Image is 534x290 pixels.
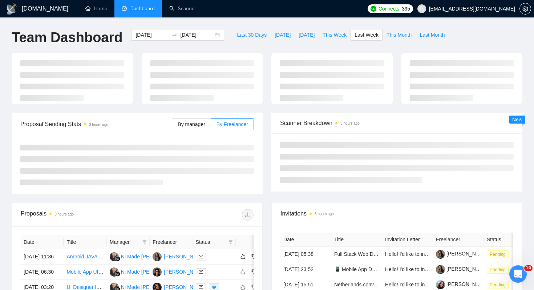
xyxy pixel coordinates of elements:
[199,254,203,259] span: mail
[280,262,331,277] td: [DATE] 23:52
[355,31,379,39] span: Last Week
[110,252,119,261] img: NM
[487,281,509,289] span: Pending
[121,268,183,276] div: Ni Made [PERSON_NAME]
[217,121,248,127] span: By Freelancer
[250,252,258,261] button: dislike
[89,123,108,127] time: 3 hours ago
[110,284,183,290] a: NMNi Made [PERSON_NAME]
[199,270,203,274] span: mail
[436,280,445,289] img: c1IoZewOIHIXiY_8hEod1sjihmuMEa3Gg-klMPr3OndYKe3SDV79j6u5EG9pOivZdC
[115,256,120,261] img: gigradar-bm.png
[169,5,196,12] a: searchScanner
[271,29,295,41] button: [DATE]
[122,6,127,11] span: dashboard
[280,209,513,218] span: Invitations
[21,235,64,249] th: Date
[85,5,107,12] a: homeHome
[240,269,246,275] span: like
[251,284,256,290] span: dislike
[487,250,509,258] span: Pending
[240,284,246,290] span: like
[164,268,206,276] div: [PERSON_NAME]
[142,240,147,244] span: filter
[280,247,331,262] td: [DATE] 05:38
[107,235,150,249] th: Manager
[212,285,216,289] span: eye
[334,282,440,287] a: Netherlands conversation recording PROJECT
[315,212,334,216] time: 3 hours ago
[153,267,162,277] img: AP
[487,266,509,274] span: Pending
[519,6,531,12] a: setting
[196,238,226,246] span: Status
[66,269,227,275] a: Mobile App UI/UX Designer – Map Interface Refresh + Safety Checklist
[164,253,206,261] div: [PERSON_NAME]
[520,6,531,12] span: setting
[334,266,515,272] a: 📱 Mobile App Developer Needed – Build Paid Subscription App (iOS + Android)
[239,252,247,261] button: like
[319,29,351,41] button: This Week
[153,284,206,290] a: AS[PERSON_NAME]
[110,269,183,274] a: NMNi Made [PERSON_NAME]
[141,237,148,247] span: filter
[66,254,243,259] a: Android JAVA Apps with Firebase Backend, logging/alerts needed, crash mgmt
[250,267,258,276] button: dislike
[436,266,488,272] a: [PERSON_NAME]
[64,249,106,265] td: Android JAVA Apps with Firebase Backend, logging/alerts needed, crash mgmt
[402,5,410,13] span: 395
[199,285,203,289] span: mail
[135,31,169,39] input: Start date
[110,267,119,277] img: NM
[150,235,193,249] th: Freelancer
[299,31,315,39] span: [DATE]
[54,212,74,216] time: 3 hours ago
[237,31,267,39] span: Last 30 Days
[295,29,319,41] button: [DATE]
[487,282,511,287] a: Pending
[171,32,177,38] span: swap-right
[487,251,511,257] a: Pending
[66,284,188,290] a: UI Designer for Technical SaaS Platform (Atlas Forge)
[416,29,449,41] button: Last Month
[180,31,213,39] input: End date
[20,120,172,129] span: Proposal Sending Stats
[331,247,382,262] td: Full Stack Web Developer for Pricing SaaS
[331,262,382,277] td: 📱 Mobile App Developer Needed – Build Paid Subscription App (iOS + Android)
[351,29,383,41] button: Last Week
[323,31,347,39] span: This Week
[419,6,424,11] span: user
[331,233,382,247] th: Title
[21,265,64,280] td: [DATE] 06:30
[387,31,412,39] span: This Month
[239,267,247,276] button: like
[509,265,527,283] iframe: Intercom live chat
[233,29,271,41] button: Last 30 Days
[280,233,331,247] th: Date
[130,5,155,12] span: Dashboard
[436,251,488,257] a: [PERSON_NAME]
[334,251,431,257] a: Full Stack Web Developer for Pricing SaaS
[12,29,122,46] h1: Team Dashboard
[512,117,522,122] span: New
[227,237,234,247] span: filter
[110,238,139,246] span: Manager
[240,254,246,259] span: like
[251,254,256,259] span: dislike
[436,281,488,287] a: [PERSON_NAME]
[121,253,183,261] div: Ni Made [PERSON_NAME]
[110,253,183,259] a: NMNi Made [PERSON_NAME]
[275,31,291,39] span: [DATE]
[433,233,484,247] th: Freelancer
[21,209,137,221] div: Proposals
[64,265,106,280] td: Mobile App UI/UX Designer – Map Interface Refresh + Safety Checklist
[153,269,206,274] a: AP[PERSON_NAME]
[519,3,531,15] button: setting
[436,265,445,274] img: c15medkcDpTp75YFDeYYy7OmdKzmSEh7aqDUZaNu5wJiriUZritPY9JHcNVmlLKInP
[383,29,416,41] button: This Month
[228,240,233,244] span: filter
[524,265,533,271] span: 10
[379,5,400,13] span: Connects:
[436,250,445,259] img: c15medkcDpTp75YFDeYYy7OmdKzmSEh7aqDUZaNu5wJiriUZritPY9JHcNVmlLKInP
[487,266,511,272] a: Pending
